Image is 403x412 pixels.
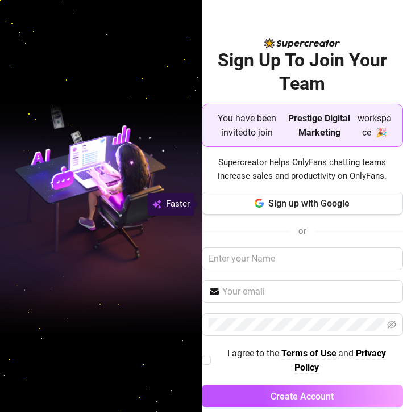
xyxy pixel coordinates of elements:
span: Faster [166,197,190,211]
img: svg%3e [152,197,161,211]
a: Terms of Use [281,348,336,360]
span: Create Account [271,391,334,402]
span: workspace 🎉 [356,111,393,140]
span: eye-invisible [387,320,396,329]
span: and [338,348,356,359]
span: or [298,226,306,236]
strong: Prestige Digital Marketing [288,113,350,138]
span: I agree to the [227,348,281,359]
strong: Terms of Use [281,348,336,359]
span: You have been invited to join [211,111,284,140]
input: Your email [222,285,397,299]
img: logo-BBDzfeDw.svg [264,38,340,48]
span: Sign up with Google [268,198,350,209]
